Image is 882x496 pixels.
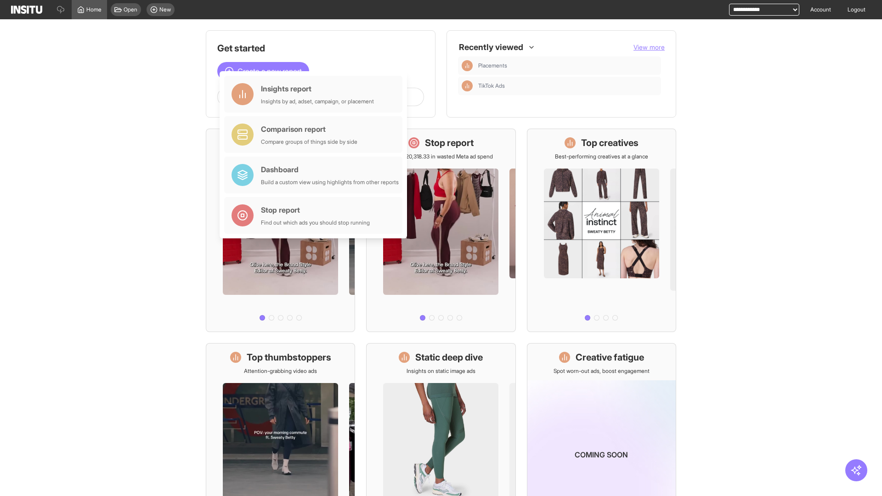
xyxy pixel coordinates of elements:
[462,60,473,71] div: Insights
[261,124,357,135] div: Comparison report
[261,164,399,175] div: Dashboard
[462,80,473,91] div: Insights
[237,66,302,77] span: Create a new report
[555,153,648,160] p: Best-performing creatives at a glance
[217,62,309,80] button: Create a new report
[159,6,171,13] span: New
[407,367,475,375] p: Insights on static image ads
[261,204,370,215] div: Stop report
[261,83,374,94] div: Insights report
[247,351,331,364] h1: Top thumbstoppers
[244,367,317,375] p: Attention-grabbing video ads
[527,129,676,332] a: Top creativesBest-performing creatives at a glance
[478,62,507,69] span: Placements
[11,6,42,14] img: Logo
[124,6,137,13] span: Open
[261,179,399,186] div: Build a custom view using highlights from other reports
[261,98,374,105] div: Insights by ad, adset, campaign, or placement
[478,62,657,69] span: Placements
[633,43,665,52] button: View more
[633,43,665,51] span: View more
[581,136,639,149] h1: Top creatives
[206,129,355,332] a: What's live nowSee all active ads instantly
[415,351,483,364] h1: Static deep dive
[478,82,657,90] span: TikTok Ads
[86,6,102,13] span: Home
[478,82,505,90] span: TikTok Ads
[366,129,515,332] a: Stop reportSave £20,318.33 in wasted Meta ad spend
[261,219,370,226] div: Find out which ads you should stop running
[217,42,424,55] h1: Get started
[389,153,493,160] p: Save £20,318.33 in wasted Meta ad spend
[261,138,357,146] div: Compare groups of things side by side
[425,136,474,149] h1: Stop report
